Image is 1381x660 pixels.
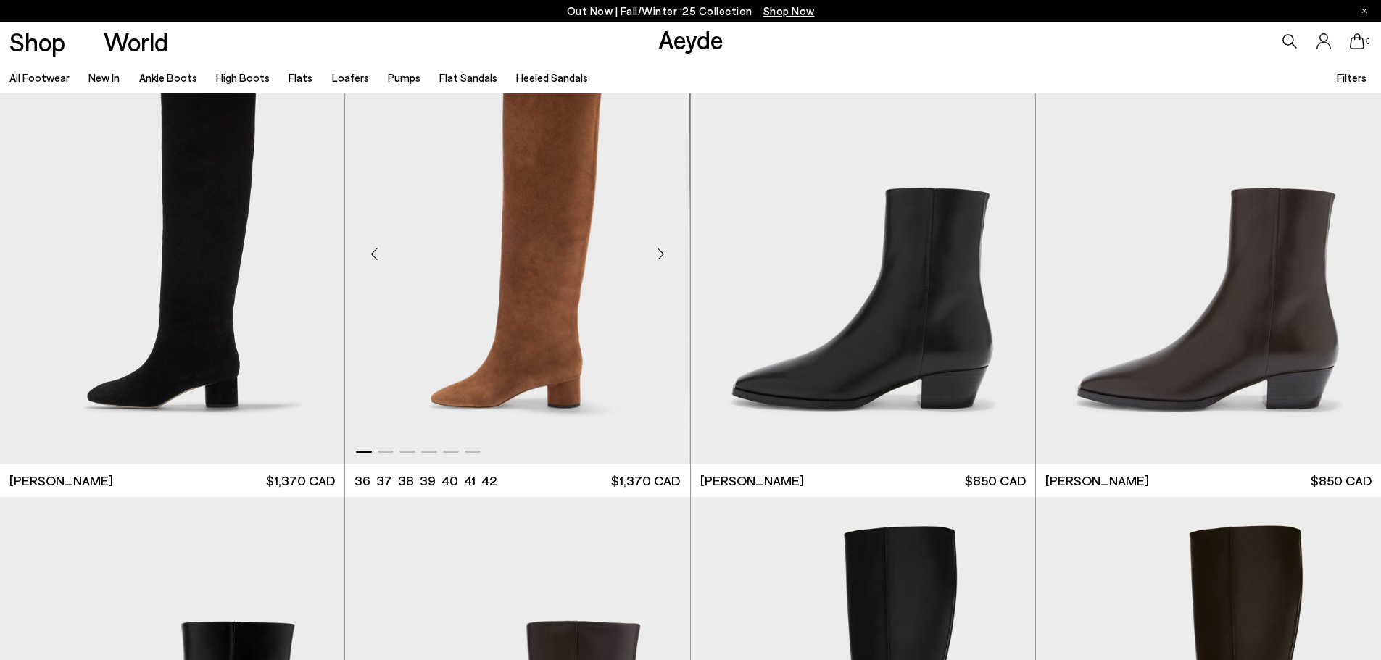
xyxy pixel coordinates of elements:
a: Flats [289,71,312,84]
span: [PERSON_NAME] [1045,472,1149,490]
li: 42 [481,472,497,490]
a: High Boots [216,71,270,84]
a: World [104,29,168,54]
span: [PERSON_NAME] [700,472,804,490]
span: 0 [1364,38,1372,46]
li: 40 [441,472,458,490]
a: 36 37 38 39 40 41 42 $1,370 CAD [345,464,689,497]
span: $1,370 CAD [611,472,680,490]
li: 41 [464,472,476,490]
img: Baba Pointed Cowboy Boots [1036,32,1381,464]
a: 0 [1350,33,1364,49]
span: $850 CAD [965,472,1026,490]
span: $850 CAD [1311,472,1372,490]
a: [PERSON_NAME] $850 CAD [691,464,1035,497]
li: 38 [398,472,414,490]
p: Out Now | Fall/Winter ‘25 Collection [567,2,815,20]
a: All Footwear [9,71,70,84]
ul: variant [354,472,492,490]
a: Heeled Sandals [516,71,588,84]
a: Aeyde [658,24,723,54]
div: 1 / 6 [345,32,689,464]
li: 39 [420,472,436,490]
a: Loafers [332,71,369,84]
img: Willa Suede Knee-High Boots [689,32,1034,464]
div: 2 / 6 [689,32,1034,464]
div: Next slide [639,232,683,275]
a: 6 / 6 1 / 6 2 / 6 3 / 6 4 / 6 5 / 6 6 / 6 1 / 6 Next slide Previous slide [345,32,689,464]
img: Willa Suede Knee-High Boots [345,32,689,464]
span: Filters [1337,71,1367,84]
span: [PERSON_NAME] [9,472,113,490]
a: New In [88,71,120,84]
a: Shop [9,29,65,54]
span: Navigate to /collections/new-in [763,4,815,17]
a: Ankle Boots [139,71,197,84]
div: Previous slide [352,232,396,275]
a: Flat Sandals [439,71,497,84]
li: 36 [354,472,370,490]
span: $1,370 CAD [266,472,335,490]
a: Pumps [388,71,420,84]
img: Baba Pointed Cowboy Boots [691,32,1035,464]
li: 37 [376,472,392,490]
a: [PERSON_NAME] $850 CAD [1036,464,1381,497]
